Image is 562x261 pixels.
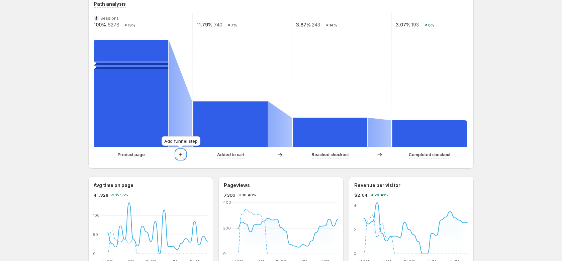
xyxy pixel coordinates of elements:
[94,182,133,189] h3: Avg time on page
[428,23,434,27] text: 6%
[224,182,250,189] h3: Pageviews
[223,226,231,231] text: 200
[231,23,237,27] text: 7%
[330,23,337,27] text: 14%
[214,22,222,27] text: 740
[354,251,356,256] text: 0
[193,101,268,147] path: Added to cart: 740
[374,193,388,197] span: 29.41%
[224,192,236,198] span: 7309
[242,193,257,197] span: 18.48%
[396,22,410,27] text: 3.07%
[223,200,231,205] text: 400
[217,151,245,158] p: Added to cart
[93,251,96,256] text: 0
[100,16,119,21] text: Sessions
[93,213,100,218] text: 100
[197,22,212,27] text: 11.79%
[223,251,226,256] text: 0
[94,22,106,27] text: 100%
[93,232,98,237] text: 50
[94,1,126,7] h3: Path analysis
[296,22,311,27] text: 3.87%
[128,23,135,27] text: 18%
[94,192,108,198] span: 41.32s
[354,227,356,232] text: 2
[409,151,451,158] p: Completed checkout
[312,22,320,27] text: 243
[354,203,356,208] text: 4
[354,182,400,189] h3: Revenue per visitor
[411,22,419,27] text: 193
[354,192,368,198] span: $2.64
[108,22,119,27] text: 6278
[312,151,349,158] p: Reached checkout
[118,151,145,158] p: Product page
[115,193,128,197] span: 15.55%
